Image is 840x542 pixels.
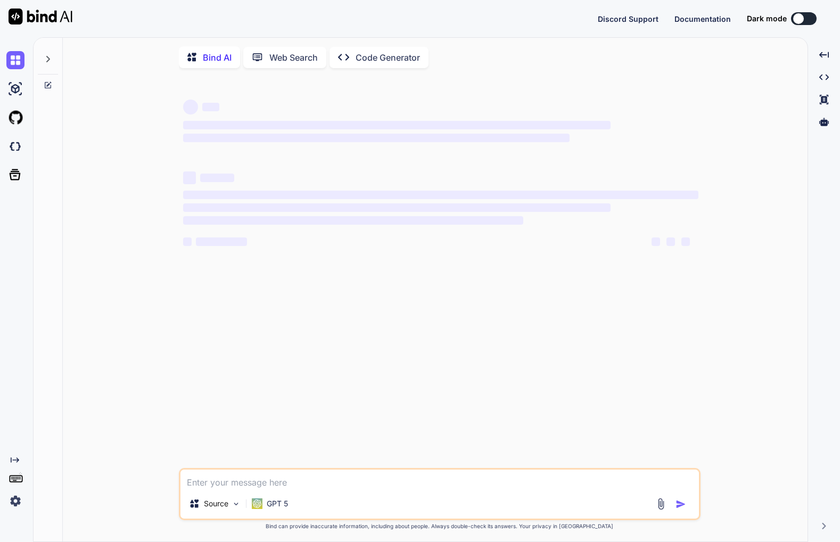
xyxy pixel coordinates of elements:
[196,237,247,246] span: ‌
[183,216,523,225] span: ‌
[269,51,318,64] p: Web Search
[6,492,24,510] img: settings
[666,237,675,246] span: ‌
[6,80,24,98] img: ai-studio
[6,109,24,127] img: githubLight
[681,237,690,246] span: ‌
[183,191,698,199] span: ‌
[6,137,24,155] img: darkCloudIdeIcon
[183,171,196,184] span: ‌
[202,103,219,111] span: ‌
[598,14,658,23] span: Discord Support
[183,203,611,212] span: ‌
[747,13,787,24] span: Dark mode
[598,13,658,24] button: Discord Support
[183,134,570,142] span: ‌
[267,498,288,509] p: GPT 5
[203,51,232,64] p: Bind AI
[252,498,262,509] img: GPT 5
[9,9,72,24] img: Bind AI
[652,237,660,246] span: ‌
[356,51,420,64] p: Code Generator
[204,498,228,509] p: Source
[655,498,667,510] img: attachment
[183,100,198,114] span: ‌
[232,499,241,508] img: Pick Models
[183,121,611,129] span: ‌
[6,51,24,69] img: chat
[179,522,701,530] p: Bind can provide inaccurate information, including about people. Always double-check its answers....
[183,237,192,246] span: ‌
[676,499,686,510] img: icon
[674,13,731,24] button: Documentation
[674,14,731,23] span: Documentation
[200,174,234,182] span: ‌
